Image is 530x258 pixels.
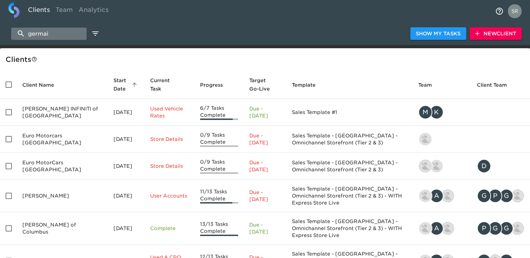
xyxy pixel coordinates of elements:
[53,2,76,20] a: Team
[491,3,508,20] button: notifications
[470,27,522,40] button: NewClient
[194,126,244,153] td: 0/9 Tasks Complete
[31,56,37,62] svg: This is a list of all of your clients and clients shared with you
[8,2,20,18] img: logo
[441,222,454,235] img: shaun.lewis@roadster.com
[499,189,513,203] div: G
[286,180,413,212] td: Sales Template - [GEOGRAPHIC_DATA] - Omnichannel Storefront (Tier 2 & 3) - WITH Express Store Live
[429,105,443,119] div: K
[17,212,108,245] td: [PERSON_NAME] of Columbus
[416,29,461,38] span: Show My Tasks
[113,76,139,93] span: Start Date
[200,81,232,89] span: Progress
[488,221,502,235] div: G
[249,221,281,235] p: Due - [DATE]
[418,132,466,146] div: kevin.lo@roadster.com
[17,180,108,212] td: [PERSON_NAME]
[150,192,189,199] p: User Accounts
[419,133,432,145] img: kevin.lo@roadster.com
[108,180,145,212] td: [DATE]
[511,222,524,235] img: rhianna.harrison@roadster.com
[477,159,524,173] div: dagate@euromotorcars.com
[17,126,108,153] td: Euro Motorcars [GEOGRAPHIC_DATA]
[76,2,111,20] a: Analytics
[286,99,413,126] td: Sales Template #1
[25,2,53,20] a: Clients
[194,212,244,245] td: 13/13 Tasks Complete
[477,159,491,173] div: D
[429,221,443,235] div: A
[477,221,491,235] div: P
[286,212,413,245] td: Sales Template - [GEOGRAPHIC_DATA] - Omnichannel Storefront (Tier 2 & 3) - WITH Express Store Live
[488,189,502,203] div: P
[150,105,189,119] p: Used Vehicle Rates
[150,76,189,93] span: Current Task
[6,54,527,65] div: Client s
[292,81,325,89] span: Template
[108,212,145,245] td: [DATE]
[419,189,432,202] img: lowell@roadster.com
[477,189,491,203] div: G
[194,153,244,180] td: 0/9 Tasks Complete
[286,126,413,153] td: Sales Template - [GEOGRAPHIC_DATA] - Omnichannel Storefront (Tier 2 & 3)
[429,189,443,203] div: A
[441,189,454,202] img: shaun.lewis@roadster.com
[150,225,189,232] p: Complete
[419,222,432,235] img: lowell@roadster.com
[430,160,443,172] img: kevin.lo@roadster.com
[108,99,145,126] td: [DATE]
[194,180,244,212] td: 11/13 Tasks Complete
[499,221,513,235] div: G
[89,28,101,40] button: edit
[249,189,281,203] p: Due - [DATE]
[508,4,522,18] img: Profile
[477,221,524,235] div: pgermain@germain.com, grathel0@gmail.com, gena.rathel@eleadcrm.com, rhianna.harrison@roadster.com
[22,81,63,89] span: Client Name
[286,153,413,180] td: Sales Template - [GEOGRAPHIC_DATA] - Omnichannel Storefront (Tier 2 & 3)
[475,29,516,38] span: New Client
[419,160,432,172] img: patrick.adamson@roadster.com
[11,28,87,40] input: search
[418,189,466,203] div: lowell@roadster.com, ashley.mizzi@roadster.com, shaun.lewis@roadster.com
[108,153,145,180] td: [DATE]
[249,132,281,146] p: Due - [DATE]
[150,136,189,143] p: Store Details
[150,163,189,170] p: Store Details
[511,189,524,202] img: rhianna.harrison@roadster.com
[418,159,466,173] div: patrick.adamson@roadster.com, kevin.lo@roadster.com
[249,159,281,173] p: Due - [DATE]
[477,189,524,203] div: grathel0@gmail.com, pgermain@germain.com, gena.rathel@eleadcrm.com, rhianna.harrison@roadster.com
[17,99,108,126] td: [PERSON_NAME] INFINITI of [GEOGRAPHIC_DATA]
[410,27,466,40] button: Show My Tasks
[418,105,432,119] div: M
[108,126,145,153] td: [DATE]
[249,76,272,93] span: Calculated based on the start date and the duration of all Tasks contained in this Hub.
[194,99,244,126] td: 6/7 Tasks Complete
[477,81,516,89] span: Client Team
[17,153,108,180] td: Euro MotorCars [GEOGRAPHIC_DATA]
[249,105,281,119] p: Due - [DATE]
[418,81,441,89] span: Team
[249,76,281,93] span: Target Go-Live
[418,105,466,119] div: mike.crothers@roadster.com, kevin.dodt@roadster.com
[418,221,466,235] div: lowell@roadster.com, ashley.mizzi@roadster.com, shaun.lewis@roadster.com
[150,76,180,93] span: This is the next Task in this Hub that should be completed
